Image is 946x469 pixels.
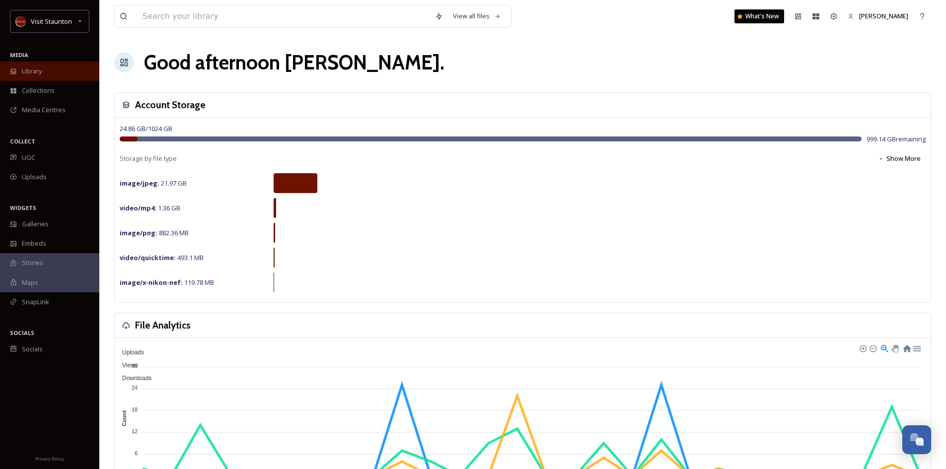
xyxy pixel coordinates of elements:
[10,137,35,145] span: COLLECT
[120,253,204,262] span: 493.1 MB
[867,134,926,144] span: 999.14 GB remaining
[734,9,784,23] a: What's New
[22,172,47,182] span: Uploads
[902,425,931,454] button: Open Chat
[22,297,49,307] span: SnapLink
[859,344,866,351] div: Zoom In
[120,203,156,212] strong: video/mp4 :
[22,153,35,162] span: UGC
[912,343,921,352] div: Menu
[120,228,189,237] span: 882.36 MB
[144,48,444,77] h1: Good afternoon [PERSON_NAME] .
[448,6,506,26] a: View all files
[120,179,187,188] span: 21.97 GB
[22,86,55,95] span: Collections
[132,362,138,368] tspan: 30
[135,98,206,112] h3: Account Storage
[10,51,28,59] span: MEDIA
[120,154,177,163] span: Storage by file type
[22,239,46,248] span: Embeds
[22,258,43,268] span: Stories
[880,343,888,352] div: Selection Zoom
[135,450,138,456] tspan: 6
[35,452,64,464] a: Privacy Policy
[120,228,157,237] strong: image/png :
[843,6,913,26] a: [PERSON_NAME]
[115,375,151,382] span: Downloads
[120,203,180,212] span: 1.36 GB
[22,67,42,76] span: Library
[120,278,214,287] span: 119.78 MB
[873,149,926,168] button: Show More
[859,11,908,20] span: [PERSON_NAME]
[22,105,66,115] span: Media Centres
[891,345,897,351] div: Panning
[115,362,138,369] span: Views
[132,385,138,391] tspan: 24
[31,17,72,26] span: Visit Staunton
[10,204,36,211] span: WIDGETS
[132,428,138,434] tspan: 12
[10,329,34,336] span: SOCIALS
[132,406,138,412] tspan: 18
[902,343,911,352] div: Reset Zoom
[115,349,144,356] span: Uploads
[22,278,38,287] span: Maps
[121,410,127,426] text: Count
[120,278,183,287] strong: image/x-nikon-nef :
[138,5,430,27] input: Search your library
[120,253,176,262] strong: video/quicktime :
[120,124,172,133] span: 24.86 GB / 1024 GB
[869,344,876,351] div: Zoom Out
[135,318,191,333] h3: File Analytics
[22,219,49,229] span: Galleries
[35,456,64,462] span: Privacy Policy
[22,344,43,354] span: Socials
[16,16,26,26] img: images.png
[120,179,159,188] strong: image/jpeg :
